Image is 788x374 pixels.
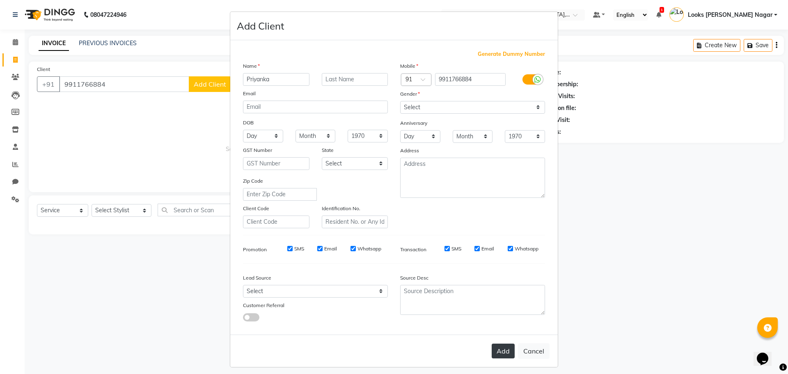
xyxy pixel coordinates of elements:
label: SMS [451,245,461,252]
label: Zip Code [243,177,263,185]
label: Source Desc [400,274,428,282]
input: Mobile [435,73,506,86]
label: Whatsapp [357,245,381,252]
label: Whatsapp [515,245,538,252]
input: Last Name [322,73,388,86]
label: Identification No. [322,205,360,212]
input: First Name [243,73,309,86]
label: Email [243,90,256,97]
input: Resident No. or Any Id [322,216,388,228]
label: SMS [294,245,304,252]
span: Generate Dummy Number [478,50,545,58]
h4: Add Client [237,18,284,33]
label: Email [324,245,337,252]
label: Customer Referral [243,302,284,309]
label: GST Number [243,147,272,154]
label: Anniversary [400,119,427,127]
label: Gender [400,90,420,98]
input: Email [243,101,388,113]
label: Email [481,245,494,252]
label: Lead Source [243,274,271,282]
label: DOB [243,119,254,126]
input: Client Code [243,216,309,228]
label: Address [400,147,419,154]
input: Enter Zip Code [243,188,317,201]
button: Add [492,344,515,358]
label: State [322,147,334,154]
label: Promotion [243,246,267,253]
label: Transaction [400,246,426,253]
button: Cancel [518,343,550,359]
iframe: chat widget [754,341,780,366]
label: Name [243,62,260,70]
label: Mobile [400,62,418,70]
label: Client Code [243,205,269,212]
input: GST Number [243,157,309,170]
